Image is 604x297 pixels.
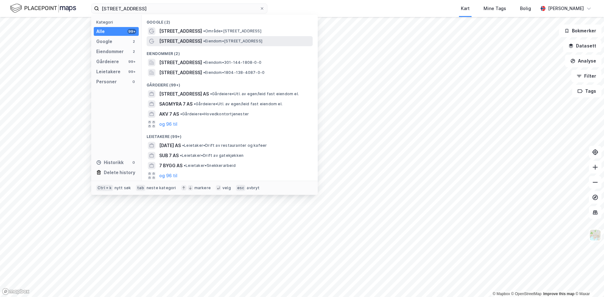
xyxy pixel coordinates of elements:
[159,90,209,98] span: [STREET_ADDRESS] AS
[159,69,202,76] span: [STREET_ADDRESS]
[159,120,177,128] button: og 96 til
[572,85,601,97] button: Tags
[159,162,182,169] span: 7 BYGG AS
[180,153,243,158] span: Leietaker • Drift av gatekjøkken
[142,15,318,26] div: Google (2)
[543,292,574,296] a: Improve this map
[136,185,145,191] div: tab
[115,185,131,190] div: nytt søk
[104,169,135,176] div: Delete history
[203,39,205,43] span: •
[589,229,601,241] img: Z
[203,70,265,75] span: Eiendom • 1804-138-4087-0-0
[194,102,282,107] span: Gårdeiere • Utl. av egen/leid fast eiendom el.
[222,185,231,190] div: velg
[563,40,601,52] button: Datasett
[571,70,601,82] button: Filter
[142,129,318,140] div: Leietakere (99+)
[180,112,249,117] span: Gårdeiere • Hovedkontortjenester
[203,29,261,34] span: Område • [STREET_ADDRESS]
[127,29,136,34] div: 99+
[96,78,117,85] div: Personer
[182,143,267,148] span: Leietaker • Drift av restauranter og kafeer
[203,60,261,65] span: Eiendom • 301-144-1808-0-0
[96,38,112,45] div: Google
[573,267,604,297] iframe: Chat Widget
[203,70,205,75] span: •
[184,163,186,168] span: •
[247,185,260,190] div: avbryt
[2,288,30,295] a: Mapbox homepage
[493,292,510,296] a: Mapbox
[96,20,139,25] div: Kategori
[159,37,202,45] span: [STREET_ADDRESS]
[131,79,136,84] div: 0
[96,159,124,166] div: Historikk
[159,27,202,35] span: [STREET_ADDRESS]
[131,49,136,54] div: 2
[131,160,136,165] div: 0
[96,28,105,35] div: Alle
[147,185,176,190] div: neste kategori
[96,185,113,191] div: Ctrl + k
[127,59,136,64] div: 99+
[142,78,318,89] div: Gårdeiere (99+)
[96,48,124,55] div: Eiendommer
[159,172,177,179] button: og 96 til
[159,100,193,108] span: SAGMYRA 7 AS
[210,91,299,96] span: Gårdeiere • Utl. av egen/leid fast eiendom el.
[511,292,542,296] a: OpenStreetMap
[194,185,211,190] div: markere
[10,3,76,14] img: logo.f888ab2527a4732fd821a326f86c7f29.svg
[210,91,212,96] span: •
[99,4,260,13] input: Søk på adresse, matrikkel, gårdeiere, leietakere eller personer
[180,153,182,158] span: •
[461,5,470,12] div: Kart
[565,55,601,67] button: Analyse
[548,5,584,12] div: [PERSON_NAME]
[127,69,136,74] div: 99+
[236,185,246,191] div: esc
[96,68,120,75] div: Leietakere
[180,112,182,116] span: •
[159,110,179,118] span: AKV 7 AS
[559,25,601,37] button: Bokmerker
[159,152,179,159] span: SUB 7 AS
[142,46,318,58] div: Eiendommer (2)
[203,60,205,65] span: •
[203,29,205,33] span: •
[194,102,196,106] span: •
[484,5,506,12] div: Mine Tags
[182,143,184,148] span: •
[131,39,136,44] div: 2
[203,39,262,44] span: Eiendom • [STREET_ADDRESS]
[573,267,604,297] div: Kontrollprogram for chat
[184,163,236,168] span: Leietaker • Snekkerarbeid
[520,5,531,12] div: Bolig
[96,58,119,65] div: Gårdeiere
[159,59,202,66] span: [STREET_ADDRESS]
[159,142,181,149] span: [DATE] AS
